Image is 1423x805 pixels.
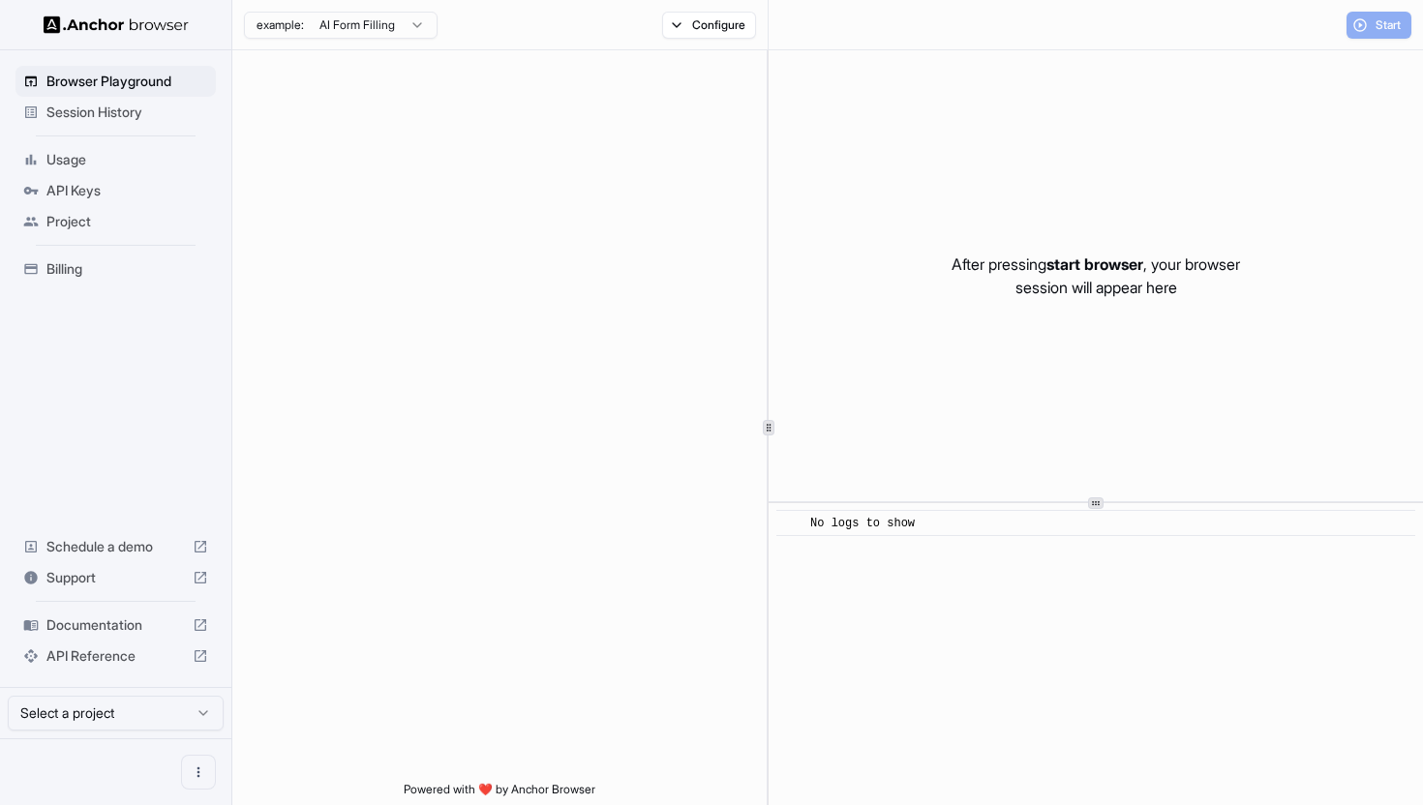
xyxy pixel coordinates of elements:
div: Session History [15,97,216,128]
span: API Reference [46,646,185,666]
span: ​ [786,514,796,533]
span: Documentation [46,615,185,635]
div: Support [15,562,216,593]
span: Support [46,568,185,587]
span: Project [46,212,208,231]
img: Anchor Logo [44,15,189,34]
div: API Reference [15,641,216,671]
span: Powered with ❤️ by Anchor Browser [404,782,595,805]
div: API Keys [15,175,216,206]
div: Usage [15,144,216,175]
span: Session History [46,103,208,122]
div: Documentation [15,610,216,641]
span: Usage [46,150,208,169]
span: example: [257,17,304,33]
span: Browser Playground [46,72,208,91]
span: start browser [1046,254,1143,274]
span: API Keys [46,181,208,200]
button: Open menu [181,755,216,790]
div: Billing [15,253,216,284]
div: Schedule a demo [15,531,216,562]
p: After pressing , your browser session will appear here [952,253,1240,299]
span: Billing [46,259,208,279]
div: Browser Playground [15,66,216,97]
div: Project [15,206,216,237]
span: No logs to show [810,517,915,530]
span: Schedule a demo [46,537,185,556]
button: Configure [662,12,756,39]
